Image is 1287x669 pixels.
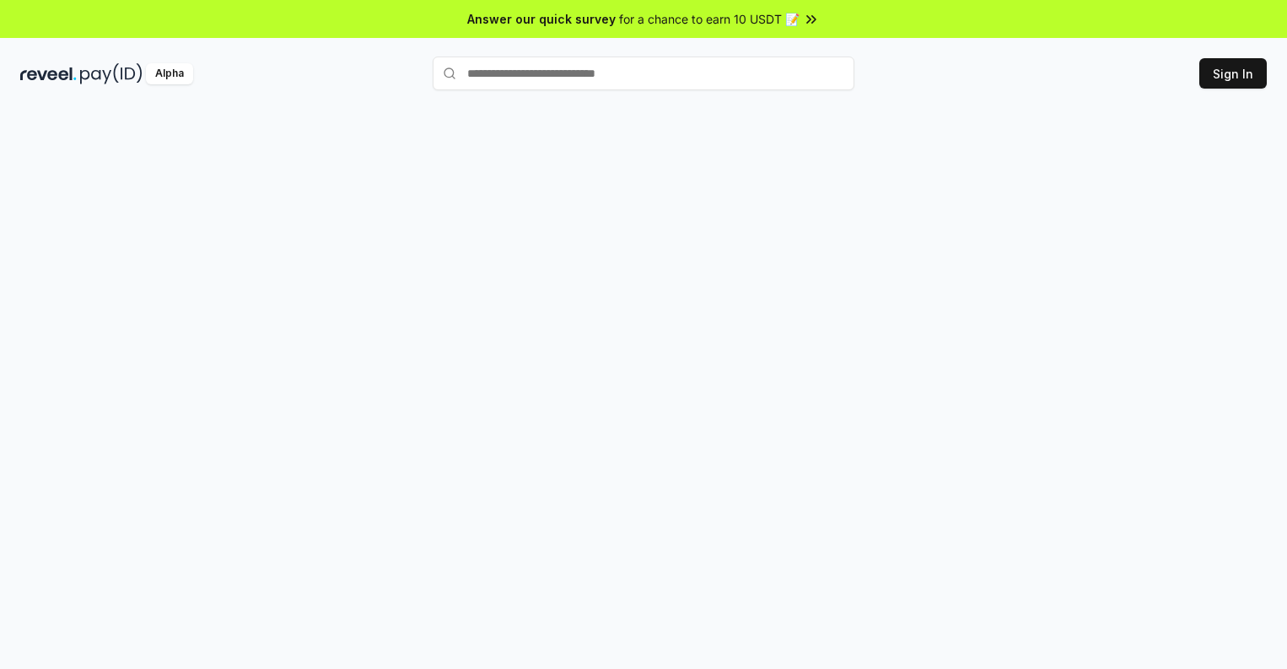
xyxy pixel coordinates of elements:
[467,10,616,28] span: Answer our quick survey
[619,10,800,28] span: for a chance to earn 10 USDT 📝
[80,63,143,84] img: pay_id
[146,63,193,84] div: Alpha
[1199,58,1267,89] button: Sign In
[20,63,77,84] img: reveel_dark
